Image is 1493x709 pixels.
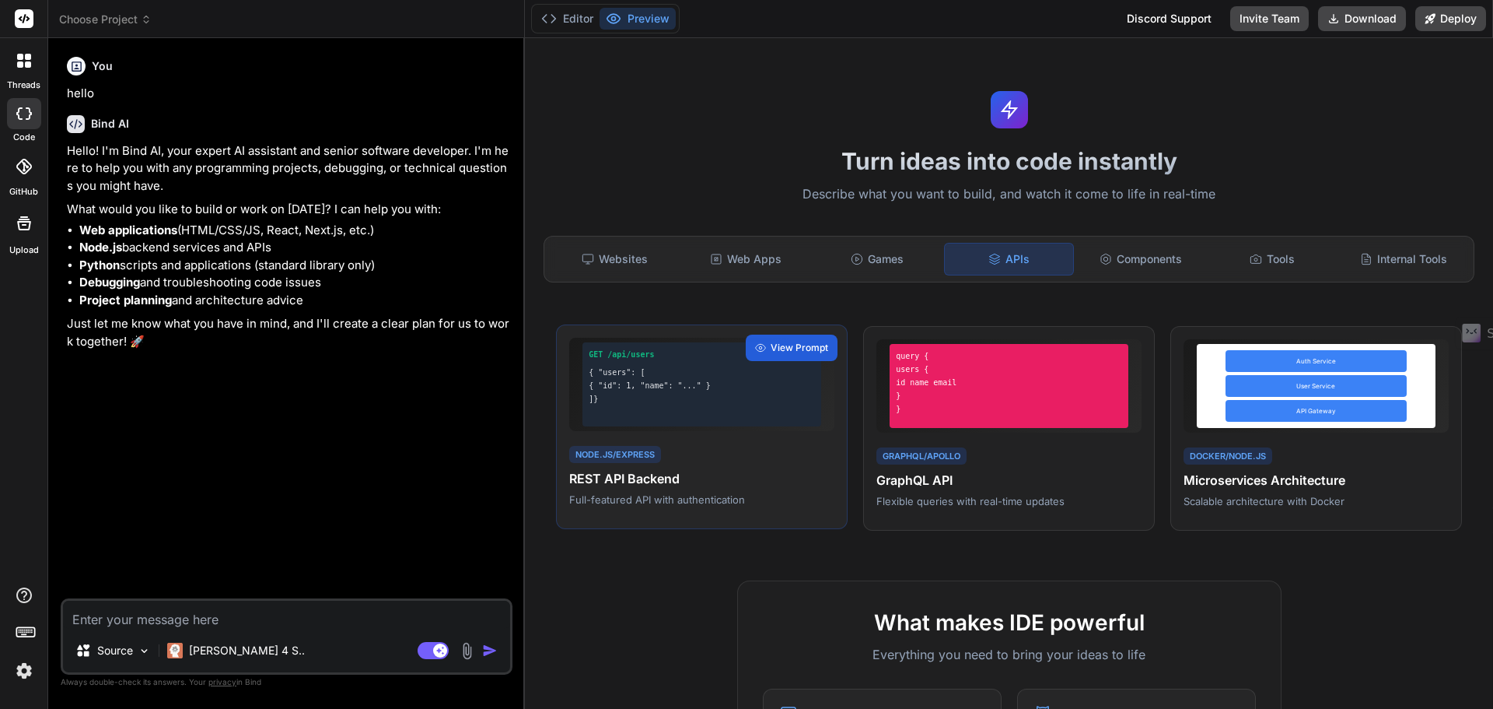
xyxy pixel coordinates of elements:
img: attachment [458,642,476,660]
button: Deploy [1415,6,1486,31]
strong: Debugging [79,275,140,290]
label: Upload [9,244,39,257]
div: } [896,403,1122,415]
div: Websites [551,243,679,276]
button: Preview [600,8,676,30]
h6: Bind AI [91,116,129,132]
strong: Python [79,258,120,272]
div: id name email [896,377,1122,388]
p: Scalable architecture with Docker [1184,494,1449,508]
img: icon [482,643,498,658]
li: (HTML/CSS/JS, React, Next.js, etc.) [79,222,509,240]
p: Always double-check its answers. Your in Bind [61,675,512,690]
p: Source [97,643,133,658]
div: User Service [1226,375,1407,397]
strong: Project planning [79,293,172,307]
div: ]} [589,393,815,405]
li: backend services and APIs [79,239,509,257]
img: Claude 4 Sonnet [167,643,183,658]
div: Auth Service [1226,350,1407,372]
p: Everything you need to bring your ideas to life [763,645,1256,664]
p: hello [67,85,509,103]
div: APIs [944,243,1074,276]
img: Pick Models [138,644,151,658]
label: code [13,131,35,144]
div: } [896,390,1122,402]
div: Tools [1208,243,1337,276]
p: Just let me know what you have in mind, and I'll create a clear plan for us to work together! 🚀 [67,315,509,350]
h1: Turn ideas into code instantly [534,147,1484,175]
div: { "id": 1, "name": "..." } [589,380,815,391]
div: { "users": [ [589,367,815,378]
strong: Web applications [79,223,177,237]
div: Node.js/Express [569,446,661,464]
div: Docker/Node.js [1184,448,1272,465]
p: Full-featured API with authentication [569,493,834,507]
div: API Gateway [1226,400,1407,422]
strong: Node.js [79,240,122,254]
div: Games [813,243,942,276]
h4: REST API Backend [569,469,834,488]
div: users { [896,363,1122,375]
h2: What makes IDE powerful [763,606,1256,639]
h4: Microservices Architecture [1184,471,1449,490]
p: What would you like to build or work on [DATE]? I can help you with: [67,201,509,219]
p: [PERSON_NAME] 4 S.. [189,643,305,658]
p: Flexible queries with real-time updates [876,494,1142,508]
span: privacy [208,677,236,686]
div: Discord Support [1117,6,1221,31]
h6: You [92,58,113,74]
span: Choose Project [59,12,152,27]
div: GET /api/users [589,349,815,360]
li: scripts and applications (standard library only) [79,257,509,275]
button: Invite Team [1230,6,1309,31]
div: GraphQL/Apollo [876,448,967,465]
label: GitHub [9,185,38,198]
div: Components [1077,243,1205,276]
li: and troubleshooting code issues [79,274,509,292]
li: and architecture advice [79,292,509,310]
img: settings [11,658,37,684]
p: Describe what you want to build, and watch it come to life in real-time [534,184,1484,205]
div: Web Apps [682,243,810,276]
label: threads [7,79,40,92]
button: Download [1318,6,1406,31]
h4: GraphQL API [876,471,1142,490]
span: View Prompt [771,341,828,355]
button: Editor [535,8,600,30]
div: query { [896,350,1122,362]
div: Internal Tools [1339,243,1467,276]
p: Hello! I'm Bind AI, your expert AI assistant and senior software developer. I'm here to help you ... [67,142,509,195]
